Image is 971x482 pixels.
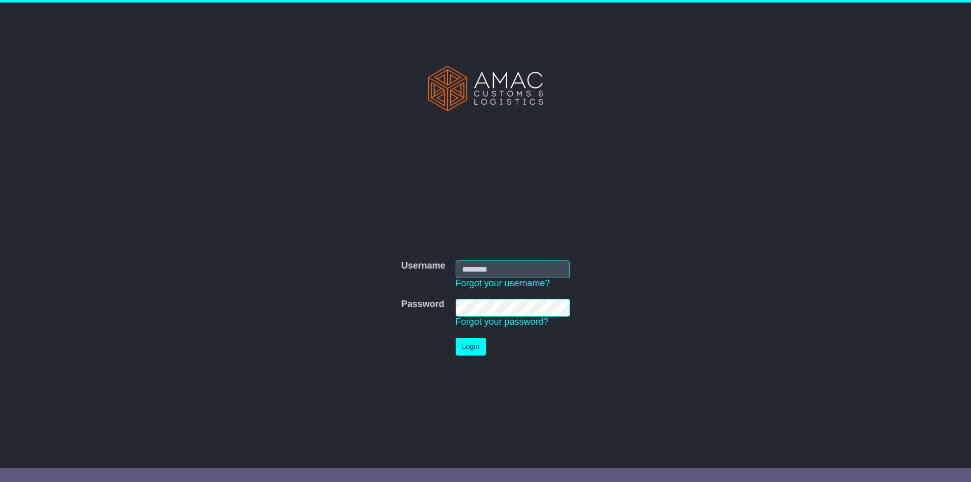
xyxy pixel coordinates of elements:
a: Forgot your password? [456,317,549,327]
a: Forgot your username? [456,278,550,288]
label: Password [401,299,444,310]
img: AMAC Customs and Logistics [428,66,543,111]
button: Login [456,338,486,356]
label: Username [401,260,445,272]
